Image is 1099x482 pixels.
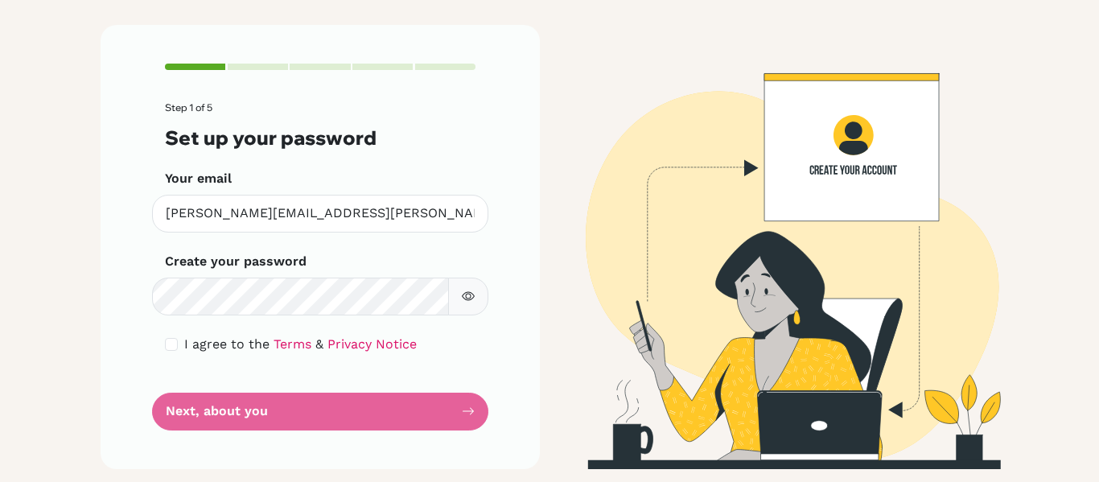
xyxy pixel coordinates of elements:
label: Your email [165,169,232,188]
input: Insert your email* [152,195,488,233]
span: & [315,336,323,352]
span: I agree to the [184,336,270,352]
a: Terms [274,336,311,352]
a: Privacy Notice [327,336,417,352]
h3: Set up your password [165,126,475,150]
span: Step 1 of 5 [165,101,212,113]
label: Create your password [165,252,307,271]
